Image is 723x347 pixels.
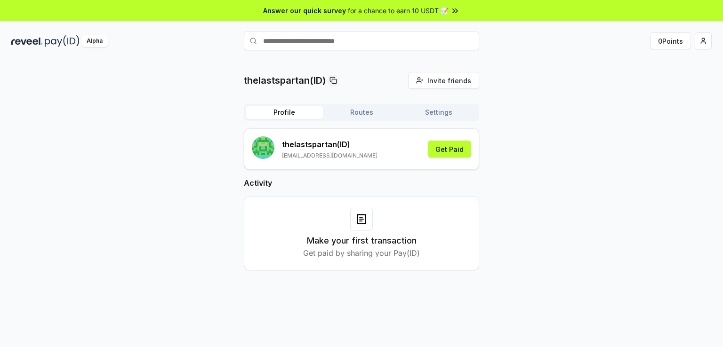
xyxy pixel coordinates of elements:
span: Invite friends [427,76,471,86]
button: Get Paid [428,141,471,158]
button: Settings [400,106,477,119]
div: Alpha [81,35,108,47]
button: 0Points [650,32,691,49]
img: pay_id [45,35,80,47]
img: reveel_dark [11,35,43,47]
p: Get paid by sharing your Pay(ID) [303,247,420,259]
p: [EMAIL_ADDRESS][DOMAIN_NAME] [282,152,378,159]
span: for a chance to earn 10 USDT 📝 [348,6,449,16]
h2: Activity [244,177,479,189]
span: Answer our quick survey [263,6,346,16]
p: thelastspartan(ID) [244,74,326,87]
p: thelastspartan (ID) [282,139,378,150]
button: Routes [323,106,400,119]
button: Profile [246,106,323,119]
h3: Make your first transaction [307,234,417,247]
button: Invite friends [408,72,479,89]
